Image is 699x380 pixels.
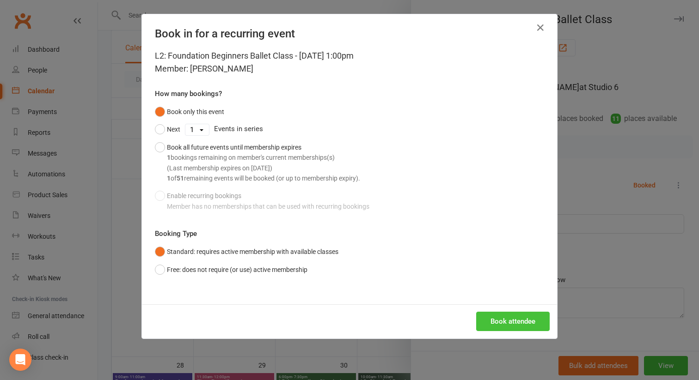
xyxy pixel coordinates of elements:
button: Book only this event [155,103,224,121]
div: bookings remaining on member's current memberships(s) (Last membership expires on [DATE]) of rema... [167,152,360,183]
div: Book all future events until membership expires [167,142,360,184]
strong: 1 [167,154,171,161]
label: How many bookings? [155,88,222,99]
div: Open Intercom Messenger [9,349,31,371]
strong: 51 [177,175,184,182]
button: Standard: requires active membership with available classes [155,243,338,260]
button: Free: does not require (or use) active membership [155,261,307,278]
h4: Book in for a recurring event [155,27,544,40]
button: Book attendee [476,312,550,331]
strong: 1 [167,175,171,182]
div: Events in series [155,121,544,138]
button: Next [155,121,180,138]
button: Book all future events until membership expires1bookings remaining on member's current membership... [155,139,360,187]
button: Close [533,20,548,35]
label: Booking Type [155,228,197,239]
div: L2: Foundation Beginners Ballet Class - [DATE] 1:00pm Member: [PERSON_NAME] [155,49,544,75]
